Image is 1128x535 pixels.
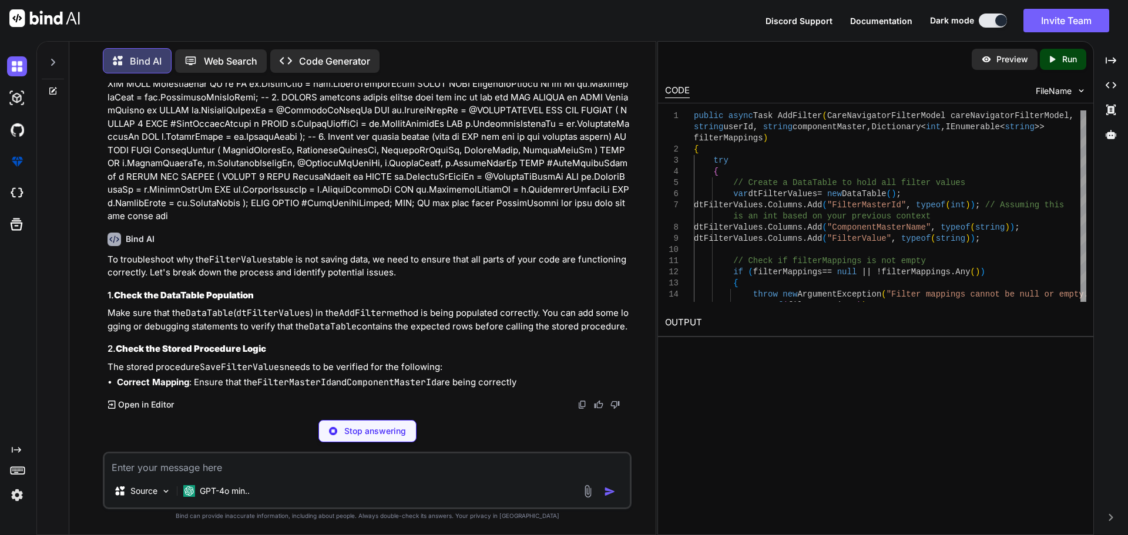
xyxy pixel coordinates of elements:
span: < [921,122,925,132]
code: FilterMasterId [257,376,331,388]
span: . [763,223,767,232]
span: "FilterMasterId" [827,200,906,210]
span: { [713,167,718,176]
img: Bind AI [9,9,80,27]
button: Invite Team [1023,9,1109,32]
span: dtFilterValues [694,234,763,243]
p: Bind can provide inaccurate information, including about people. Always double-check its answers.... [103,512,632,520]
strong: Check the Stored Procedure Logic [116,343,266,354]
span: . [802,234,807,243]
span: . [763,200,767,210]
p: Make sure that the ( ) in the method is being populated correctly. You can add some logging or de... [108,307,629,333]
span: ( [822,223,827,232]
span: , [867,122,871,132]
span: // Create a DataTable to hold all filter values [733,178,965,187]
div: 4 [665,166,679,177]
span: new [827,189,842,198]
div: CODE [665,84,690,98]
span: // Check if filterMappings is not empty [733,256,926,265]
span: ) [970,234,975,243]
img: settings [7,485,27,505]
div: 2 [665,144,679,155]
button: Discord Support [766,15,832,27]
span: ) [1009,223,1014,232]
span: is an int based on your previous context [733,211,931,221]
span: ) [980,267,985,277]
span: < [1000,122,1005,132]
span: userId [723,122,753,132]
span: ) [970,200,975,210]
span: Discord Support [766,16,832,26]
div: 7 [665,200,679,211]
span: Dark mode [930,15,974,26]
span: dtFilterValues [748,189,817,198]
h2: OUTPUT [658,309,1093,337]
h3: 1. [108,289,629,302]
span: typeof [916,200,945,210]
div: 3 [665,155,679,166]
span: Add [807,200,822,210]
span: . [802,223,807,232]
span: IEnumerable [945,122,999,132]
span: , [931,223,935,232]
span: ; [975,200,980,210]
p: Preview [996,53,1028,65]
p: Code Generator [299,54,370,68]
span: "ComponentMasterName" [827,223,931,232]
code: DataTable [186,307,233,319]
span: { [694,144,699,154]
span: Columns [768,234,803,243]
span: ( [822,111,827,120]
span: filterMappings [753,267,822,277]
span: , [906,200,911,210]
span: ) [965,234,970,243]
span: FileName [1036,85,1072,97]
span: null [837,267,857,277]
span: ArgumentException [797,290,881,299]
img: GPT-4o mini [183,485,195,497]
span: throw [753,290,777,299]
span: ) [975,267,980,277]
span: ; [867,301,871,310]
span: ) [965,200,970,210]
span: string [975,223,1005,232]
p: To troubleshoot why the table is not saving data, we need to ensure that all parts of your code a... [108,253,629,280]
p: Bind AI [130,54,162,68]
span: string [1005,122,1034,132]
code: AddFilter [339,307,387,319]
span: nameof [753,301,782,310]
span: ; [975,234,980,243]
p: Web Search [204,54,257,68]
span: ( [970,267,975,277]
span: Add [807,223,822,232]
span: Columns [768,223,803,232]
span: typeof [941,223,970,232]
div: 11 [665,255,679,267]
span: if [733,267,743,277]
strong: Correct Mapping [117,376,189,388]
span: . [763,234,767,243]
img: icon [604,486,616,497]
li: : Ensure that the and are being correctly [117,376,629,389]
span: Add [807,234,822,243]
code: dtFilterValues [236,307,310,319]
strong: Check the DataTable Population [114,290,254,301]
span: , [891,234,896,243]
span: { [733,278,738,288]
span: Columns [768,200,803,210]
span: , [753,122,757,132]
div: 10 [665,244,679,255]
div: 13 [665,278,679,289]
code: ComponentMasterId [347,376,437,388]
img: preview [981,54,992,65]
img: chevron down [1076,86,1086,96]
span: ; [1015,223,1019,232]
span: ( [970,223,975,232]
span: ( [822,234,827,243]
img: darkAi-studio [7,88,27,108]
span: filterMappings [881,267,951,277]
span: string [935,234,965,243]
code: FilterValues [209,254,273,265]
span: == [822,267,832,277]
span: typeof [901,234,931,243]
